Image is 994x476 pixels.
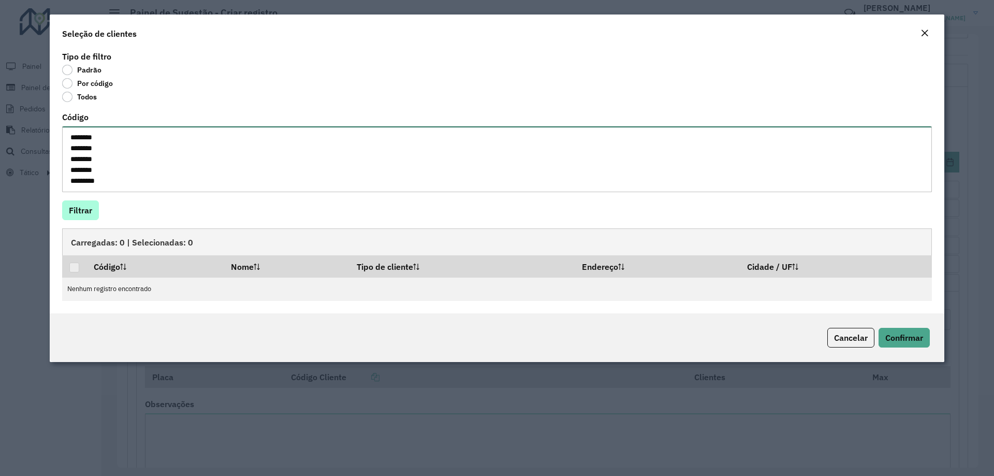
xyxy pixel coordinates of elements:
label: Todos [62,92,97,102]
td: Nenhum registro encontrado [62,278,932,301]
th: Cidade / UF [740,255,932,277]
th: Nome [224,255,350,277]
th: Endereço [575,255,740,277]
label: Por código [62,78,113,89]
em: Fechar [920,29,929,37]
div: Carregadas: 0 | Selecionadas: 0 [62,228,932,255]
button: Close [917,27,932,40]
th: Código [86,255,223,277]
label: Tipo de filtro [62,50,111,63]
span: Confirmar [885,333,923,343]
th: Tipo de cliente [350,255,575,277]
button: Confirmar [879,328,930,348]
h4: Seleção de clientes [62,27,137,40]
label: Código [62,111,89,123]
button: Cancelar [827,328,874,348]
label: Padrão [62,65,101,75]
span: Cancelar [834,333,868,343]
button: Filtrar [62,200,99,220]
